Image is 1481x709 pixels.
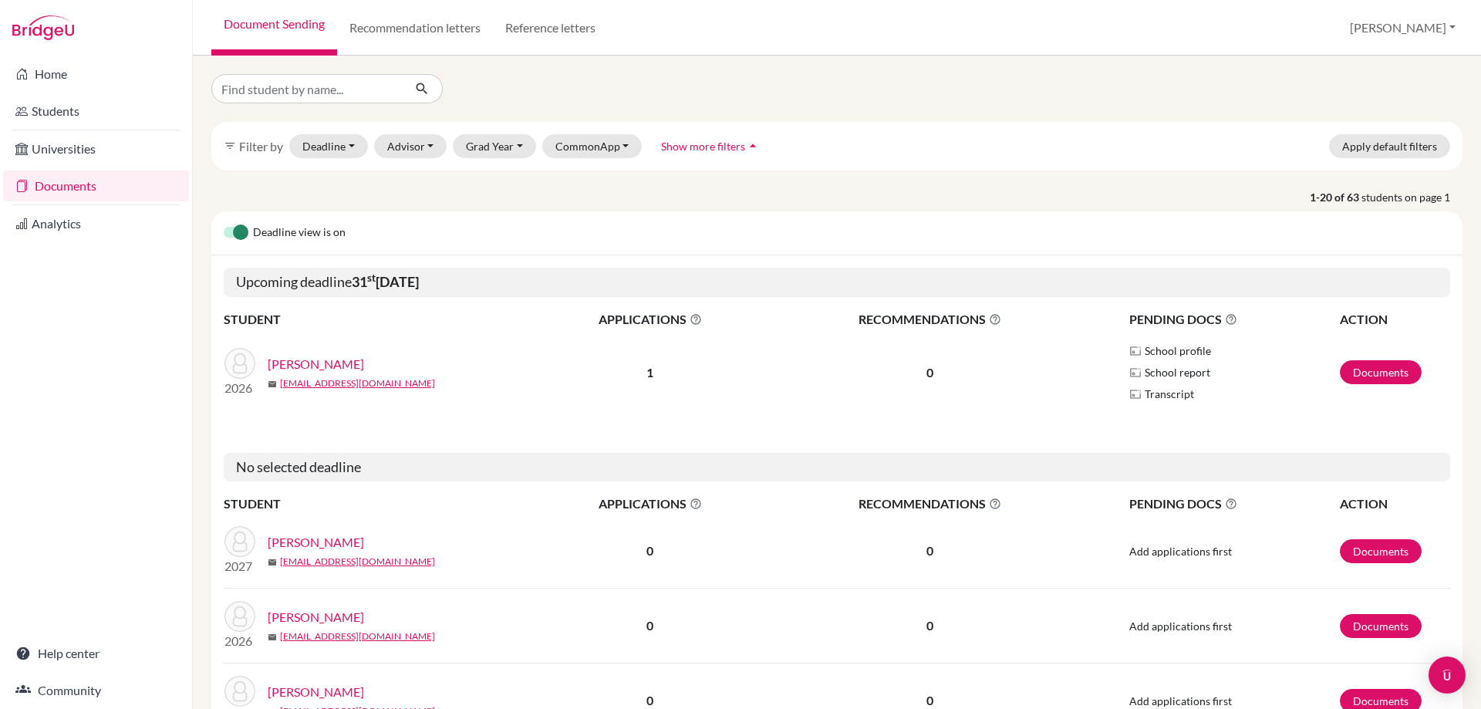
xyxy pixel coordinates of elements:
[1145,386,1194,402] span: Transcript
[280,376,435,390] a: [EMAIL_ADDRESS][DOMAIN_NAME]
[1129,388,1142,400] img: Parchments logo
[1145,343,1211,359] span: School profile
[211,74,403,103] input: Find student by name...
[1339,309,1450,329] th: ACTION
[453,134,536,158] button: Grad Year
[374,134,447,158] button: Advisor
[224,268,1450,297] h5: Upcoming deadline
[12,15,74,40] img: Bridge-U
[3,638,189,669] a: Help center
[533,495,767,513] span: APPLICATIONS
[268,355,364,373] a: [PERSON_NAME]
[1145,364,1210,380] span: School report
[1129,345,1142,357] img: Parchments logo
[253,224,346,242] span: Deadline view is on
[224,676,255,707] img: Botero, Luis Guillermo
[1129,310,1338,329] span: PENDING DOCS
[646,618,653,633] b: 0
[1361,189,1462,205] span: students on page 1
[661,140,745,153] span: Show more filters
[1340,614,1422,638] a: Documents
[1129,694,1232,707] span: Add applications first
[224,494,532,514] th: STUDENT
[268,533,364,552] a: [PERSON_NAME]
[224,601,255,632] img: Binasco, Barbara
[1310,189,1361,205] strong: 1-20 of 63
[3,96,189,127] a: Students
[1129,545,1232,558] span: Add applications first
[1340,539,1422,563] a: Documents
[224,140,236,152] i: filter_list
[533,310,767,329] span: APPLICATIONS
[769,310,1091,329] span: RECOMMENDATIONS
[280,630,435,643] a: [EMAIL_ADDRESS][DOMAIN_NAME]
[268,558,277,567] span: mail
[224,348,255,379] img: Mikolji, Avery
[268,608,364,626] a: [PERSON_NAME]
[769,363,1091,382] p: 0
[268,380,277,389] span: mail
[745,138,761,154] i: arrow_drop_up
[646,543,653,558] b: 0
[224,526,255,557] img: Awada, Najib
[268,633,277,642] span: mail
[1129,495,1338,513] span: PENDING DOCS
[769,542,1091,560] p: 0
[648,134,774,158] button: Show more filtersarrow_drop_up
[1429,657,1466,694] div: Open Intercom Messenger
[268,683,364,701] a: [PERSON_NAME]
[3,208,189,239] a: Analytics
[224,557,255,576] p: 2027
[542,134,643,158] button: CommonApp
[289,134,368,158] button: Deadline
[646,365,653,380] b: 1
[769,495,1091,513] span: RECOMMENDATIONS
[646,693,653,707] b: 0
[239,139,283,154] span: Filter by
[280,555,435,569] a: [EMAIL_ADDRESS][DOMAIN_NAME]
[1343,13,1462,42] button: [PERSON_NAME]
[224,453,1450,482] h5: No selected deadline
[224,632,255,650] p: 2026
[1129,366,1142,379] img: Parchments logo
[1329,134,1450,158] button: Apply default filters
[367,272,376,284] sup: st
[1340,360,1422,384] a: Documents
[224,309,532,329] th: STUDENT
[3,675,189,706] a: Community
[352,273,419,290] b: 31 [DATE]
[3,170,189,201] a: Documents
[1129,620,1232,633] span: Add applications first
[1339,494,1450,514] th: ACTION
[3,133,189,164] a: Universities
[3,59,189,89] a: Home
[224,379,255,397] p: 2026
[769,616,1091,635] p: 0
